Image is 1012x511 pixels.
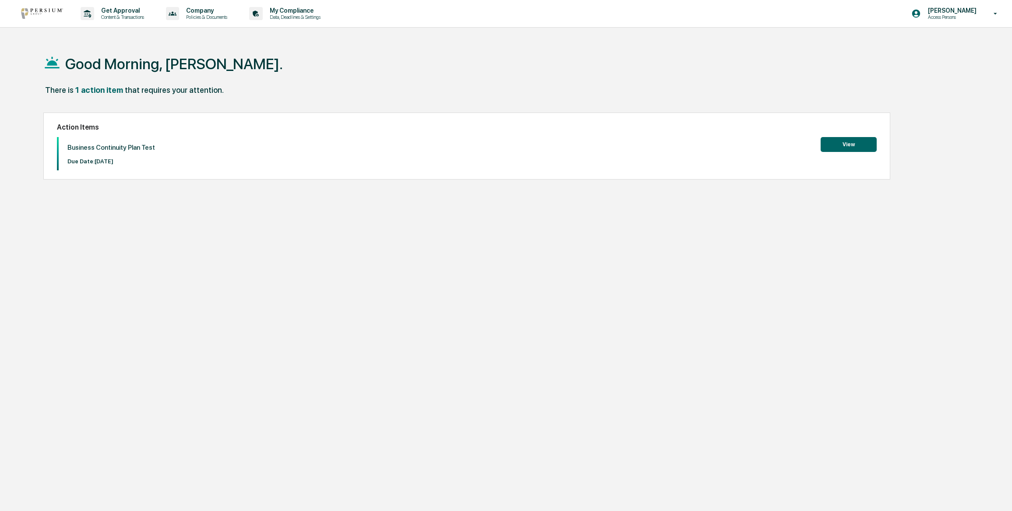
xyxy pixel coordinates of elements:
p: My Compliance [263,7,325,14]
button: View [821,137,877,152]
p: [PERSON_NAME] [921,7,981,14]
p: Due Date: [DATE] [67,158,155,165]
h1: Good Morning, [PERSON_NAME]. [65,55,283,73]
p: Access Persons [921,14,981,20]
p: Business Continuity Plan Test [67,144,155,152]
p: Data, Deadlines & Settings [263,14,325,20]
p: Content & Transactions [94,14,148,20]
p: Policies & Documents [179,14,232,20]
div: There is [45,85,74,95]
div: 1 action item [75,85,123,95]
a: View [821,140,877,148]
p: Company [179,7,232,14]
h2: Action Items [57,123,877,131]
img: logo [21,8,63,19]
div: that requires your attention. [125,85,224,95]
p: Get Approval [94,7,148,14]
